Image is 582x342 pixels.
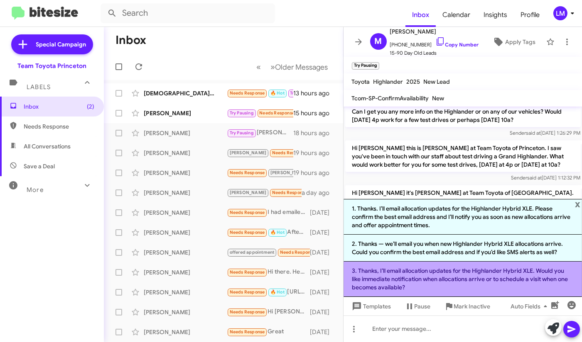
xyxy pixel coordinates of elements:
span: Needs Response [230,329,265,335]
span: Needs Response [230,210,265,215]
div: [DATE] [310,228,336,237]
span: Older Messages [275,63,328,72]
span: Toyota [352,78,370,85]
span: Special Campaign [36,40,86,49]
small: Try Pausing [352,62,379,70]
div: [DEMOGRAPHIC_DATA][PERSON_NAME] [144,89,227,97]
div: Hi, [PERSON_NAME]. I took my 2004 back from service thinking there must be no problems with it. T... [227,88,293,98]
button: LM [546,6,573,20]
div: 15 hours ago [293,109,336,117]
div: [PERSON_NAME] [144,228,227,237]
button: Auto Fields [504,299,557,314]
div: [PERSON_NAME], Thanks for reaching out. I’m mainly interested in the Highlander Hybrid XLE, so I’... [227,128,293,138]
span: said at [526,130,540,136]
span: x [575,199,580,209]
span: Labels [27,83,51,91]
span: Try Pausing [230,110,254,116]
button: Apply Tags [485,34,542,49]
span: All Conversations [24,142,71,150]
div: [PERSON_NAME] [144,129,227,137]
p: Hi [PERSON_NAME] this is [PERSON_NAME] at Team Toyota of Princeton. I saw you've been in touch wi... [345,141,581,172]
div: LM [553,6,567,20]
span: Auto Fields [511,299,550,314]
a: Calendar [436,3,477,27]
p: Hi [PERSON_NAME] it's [PERSON_NAME] at Team Toyota of [GEOGRAPHIC_DATA]. Can I get you any more i... [345,96,581,127]
div: [DATE] [310,328,336,336]
span: New Lead [424,78,450,85]
div: [PERSON_NAME] [144,149,227,157]
div: [PERSON_NAME] [144,169,227,177]
span: Needs Response [230,289,265,295]
p: Hi [PERSON_NAME] it's [PERSON_NAME] at Team Toyota of [GEOGRAPHIC_DATA]. I just wanted to thank y... [345,185,581,242]
span: Inbox [24,102,94,111]
span: Try Pausing [230,130,254,136]
span: More [27,186,44,194]
span: Needs Response [280,250,315,255]
span: Sender [DATE] 1:26:29 PM [510,130,580,136]
span: 15-90 Day Old Leads [390,49,479,57]
div: [PERSON_NAME] [144,189,227,197]
span: [PERSON_NAME] [390,27,479,36]
span: Insights [477,3,514,27]
span: M [375,35,382,48]
span: Needs Response [230,309,265,315]
div: 13 hours ago [293,89,336,97]
span: Needs Response [230,170,265,175]
span: Pause [415,299,431,314]
span: Needs Response [272,150,307,155]
button: Mark Inactive [437,299,497,314]
span: (2) [87,102,94,111]
span: New [432,95,444,102]
span: Try Pausing [290,90,314,96]
div: 18 hours ago [293,129,336,137]
div: After the 22nd I had mentioned [227,228,310,237]
div: Yes question do you have any Toyota sequoia for sale use? [227,148,293,158]
div: 19 hours ago [293,149,336,157]
a: Inbox [405,3,436,27]
div: [DATE] [310,308,336,316]
div: [PERSON_NAME] [144,248,227,257]
div: a day ago [302,189,336,197]
div: 19 hours ago [293,169,336,177]
button: Next [266,58,333,75]
span: Needs Response [259,110,295,116]
input: Search [101,3,275,23]
a: Profile [514,3,546,27]
span: Needs Response [230,230,265,235]
span: [PERSON_NAME] [230,190,267,195]
div: [PERSON_NAME] [144,288,227,296]
div: [URL][DOMAIN_NAME][US_VEHICLE_IDENTIFICATION_NUMBER] [227,287,310,297]
span: said at [527,175,542,181]
div: [PERSON_NAME] [144,268,227,277]
div: Hi [PERSON_NAME], thank you for your response. I will stop 11 am [DATE], please let me know if yo... [227,307,310,317]
div: [DATE] [310,288,336,296]
div: Team Toyota Princeton [17,62,86,70]
span: « [257,62,261,72]
div: I had emailed back about the red 2025 Camry you have. Additionally I received an email about $269... [227,208,310,217]
span: Highlander [373,78,403,85]
span: 🔥 Hot [270,230,285,235]
div: [DATE] [310,209,336,217]
span: Needs Response [24,122,94,131]
span: Needs Response [230,90,265,96]
span: Sender [DATE] 1:12:32 PM [511,175,580,181]
span: Apply Tags [505,34,535,49]
span: [PERSON_NAME] [230,150,267,155]
span: Save a Deal [24,162,55,170]
div: Hi there. Here’s what I’m looking for. Specific requirements are as follows: 2026 GRAND Highlande... [227,267,310,277]
span: Needs Response [272,190,307,195]
div: [DATE] [310,248,336,257]
div: [PERSON_NAME] [144,328,227,336]
button: Templates [344,299,398,314]
span: Templates [350,299,391,314]
div: [DATE] [310,268,336,277]
span: [PHONE_NUMBER] [390,36,479,49]
h1: Inbox [115,34,146,47]
span: 🔥 Hot [270,90,285,96]
span: 2025 [407,78,420,85]
div: I do not need a truck. [227,168,293,177]
a: Copy Number [435,41,479,48]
